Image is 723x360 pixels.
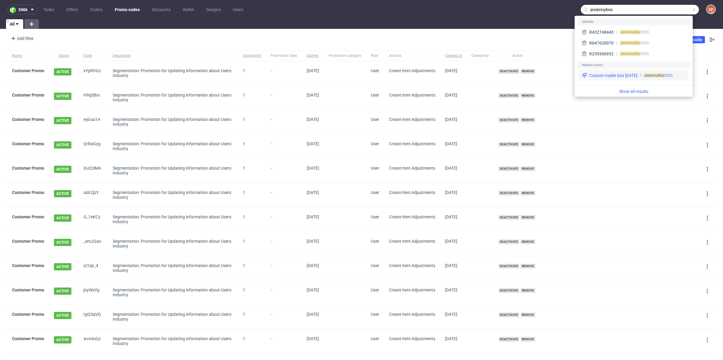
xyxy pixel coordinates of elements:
[54,93,71,100] span: ACTIVE
[113,117,233,127] div: Segmentation: Promotion for Updating information about Users Industry
[389,288,435,292] span: Create Item Adjustments
[499,337,519,342] span: Deactivate
[83,53,103,58] span: Code
[521,337,535,342] span: Remove
[521,166,535,171] span: Remove
[243,53,261,58] span: Usage limit
[113,190,233,200] div: Segmentation: Promotion for Updating information about Users Industry
[371,263,379,268] span: User
[54,190,71,197] span: ACTIVE
[271,141,297,151] span: -
[445,117,457,122] span: [DATE]
[620,30,640,34] span: JesiennyBox
[499,142,519,147] span: Deactivate
[371,166,379,171] span: User
[389,68,435,73] span: Create Item Adjustments
[243,312,245,317] span: 1
[307,117,319,122] span: [DATE]
[83,263,103,273] span: yCUjx_4
[307,166,319,171] span: [DATE]
[589,51,614,57] div: R239306932
[83,141,103,151] span: QrRaGyg
[371,93,379,97] span: User
[499,93,519,98] span: Deactivate
[589,40,614,46] div: R647620070
[243,166,245,171] span: 1
[271,166,297,175] span: -
[83,68,103,78] span: xYpRVGz
[243,263,245,268] span: 1
[202,5,224,14] a: Designs
[8,34,35,43] div: Add filter
[499,191,519,195] span: Deactivate
[113,68,233,78] div: Segmentation: Promotion for Updating information about Users Industry
[12,117,44,122] a: Customer Promo
[18,8,27,12] span: sma
[389,53,435,58] span: Actions
[521,312,535,317] span: Remove
[707,5,715,14] figcaption: GP
[271,68,297,78] span: -
[307,288,319,292] span: [DATE]
[471,53,489,58] span: Created by
[54,166,71,173] span: ACTIVE
[12,214,44,219] a: Customer Promo
[12,312,44,317] a: Customer Promo
[445,166,457,171] span: [DATE]
[371,288,379,292] span: User
[54,53,74,58] span: Status
[389,312,435,317] span: Create Item Adjustments
[371,190,379,195] span: User
[620,41,640,45] span: JesiennyBox
[271,53,297,58] span: Promotion Uses
[148,5,174,14] a: Discounts
[10,6,18,13] img: logo
[307,190,319,195] span: [DATE]
[111,5,143,14] a: Promo codes
[12,190,44,195] a: Customer Promo
[577,88,690,94] a: Show all results
[445,190,457,195] span: [DATE]
[54,239,71,246] span: ACTIVE
[113,214,233,224] div: Segmentation: Promotion for Updating information about Users Industry
[521,215,535,220] span: Remove
[307,263,319,268] span: [DATE]
[113,336,233,346] div: Segmentation: Promotion for Updating information about Users Industry
[371,117,379,122] span: User
[12,166,44,171] a: Customer Promo
[271,336,297,346] span: -
[445,93,457,97] span: [DATE]
[243,93,245,97] span: 1
[389,141,435,146] span: Create Item Adjustments
[620,40,649,46] div: 2025
[521,239,535,244] span: Remove
[113,93,233,102] div: Segmentation: Promotion for Updating information about Users Industry
[521,288,535,293] span: Remove
[445,239,457,244] span: [DATE]
[54,288,71,295] span: ACTIVE
[12,141,44,146] a: Customer Promo
[499,53,537,58] span: Action
[371,53,379,58] span: Rule
[499,239,519,244] span: Deactivate
[620,52,640,56] span: JesiennyBox
[6,19,23,29] a: All
[371,141,379,146] span: User
[307,68,319,73] span: [DATE]
[54,336,71,343] span: ACTIVE
[12,239,44,244] a: Customer Promo
[54,117,71,124] span: ACTIVE
[307,336,319,341] span: [DATE]
[83,239,103,248] span: _emJQao
[521,264,535,269] span: Remove
[271,312,297,322] span: -
[179,5,198,14] a: Wallet
[243,190,245,195] span: 1
[389,166,435,171] span: Create Item Adjustments
[499,312,519,317] span: Deactivate
[589,29,614,35] div: R432748445
[113,263,233,273] div: Segmentation: Promotion for Updating information about Users Industry
[54,263,71,270] span: ACTIVE
[243,239,245,244] span: 1
[589,72,637,78] div: Custom mailer box [DATE]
